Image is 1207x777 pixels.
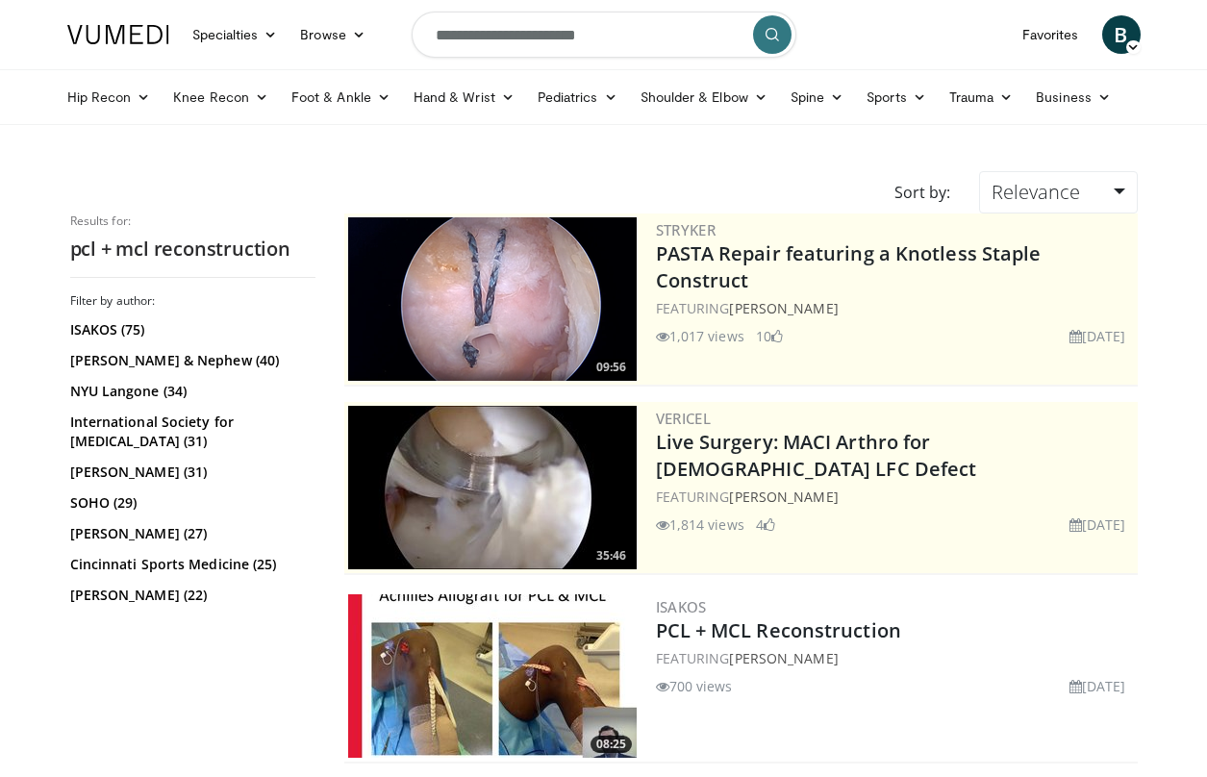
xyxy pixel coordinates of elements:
li: [DATE] [1069,326,1126,346]
a: Browse [289,15,377,54]
a: 35:46 [348,406,637,569]
a: International Society for [MEDICAL_DATA] (31) [70,413,311,451]
a: Foot & Ankle [280,78,402,116]
div: FEATURING [656,298,1134,318]
a: PASTA Repair featuring a Knotless Staple Construct [656,240,1042,293]
a: SOHO (29) [70,493,311,513]
a: Cincinnati Sports Medicine (25) [70,555,311,574]
li: 1,017 views [656,326,744,346]
div: FEATURING [656,648,1134,668]
a: Stryker [656,220,717,239]
a: Favorites [1011,15,1091,54]
a: Sports [855,78,938,116]
img: VuMedi Logo [67,25,169,44]
a: Business [1024,78,1122,116]
a: 09:56 [348,217,637,381]
a: [PERSON_NAME] (31) [70,463,311,482]
p: Results for: [70,213,315,229]
a: NYU Langone (34) [70,382,311,401]
div: FEATURING [656,487,1134,507]
li: [DATE] [1069,676,1126,696]
a: Knee Recon [162,78,280,116]
input: Search topics, interventions [412,12,796,58]
li: 700 views [656,676,733,696]
a: Hand & Wrist [402,78,526,116]
a: Specialties [181,15,289,54]
a: [PERSON_NAME] [729,299,838,317]
a: [PERSON_NAME] [729,649,838,667]
span: 08:25 [591,736,632,753]
li: [DATE] [1069,514,1126,535]
h3: Filter by author: [70,293,315,309]
a: [PERSON_NAME] & Nephew (40) [70,351,311,370]
a: [PERSON_NAME] (27) [70,524,311,543]
img: 3d0eefb6-e12b-4e40-9fb7-b2f3ad0fb20c.300x170_q85_crop-smart_upscale.jpg [348,594,637,758]
h2: pcl + mcl reconstruction [70,237,315,262]
a: Vericel [656,409,712,428]
a: Spine [779,78,855,116]
div: Sort by: [880,171,965,213]
a: Live Surgery: MACI Arthro for [DEMOGRAPHIC_DATA] LFC Defect [656,429,977,482]
a: ISAKOS [656,597,707,616]
a: Hip Recon [56,78,163,116]
li: 1,814 views [656,514,744,535]
span: 09:56 [591,359,632,376]
span: Relevance [992,179,1080,205]
img: 84acc7eb-cb93-455a-a344-5c35427a46c1.png.300x170_q85_crop-smart_upscale.png [348,217,637,381]
a: Trauma [938,78,1025,116]
a: Shoulder & Elbow [629,78,779,116]
li: 10 [756,326,783,346]
img: eb023345-1e2d-4374-a840-ddbc99f8c97c.300x170_q85_crop-smart_upscale.jpg [348,406,637,569]
span: 35:46 [591,547,632,564]
a: ISAKOS (75) [70,320,311,339]
a: Relevance [979,171,1137,213]
a: [PERSON_NAME] (22) [70,586,311,605]
a: 08:25 [348,594,637,758]
a: Pediatrics [526,78,629,116]
a: B [1102,15,1141,54]
a: PCL + MCL Reconstruction [656,617,901,643]
li: 4 [756,514,775,535]
a: [PERSON_NAME] [729,488,838,506]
